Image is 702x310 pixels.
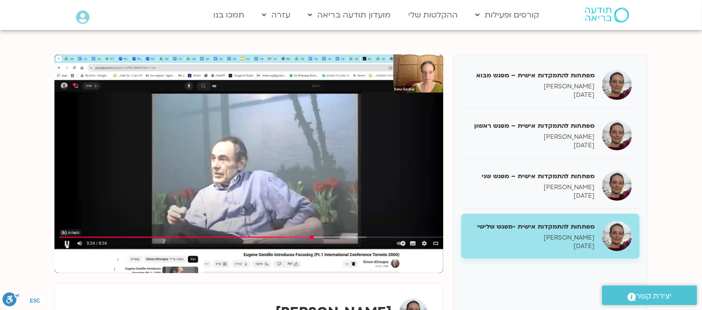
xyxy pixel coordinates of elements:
[469,234,595,242] p: [PERSON_NAME]
[208,5,249,24] a: תמכו בנו
[636,290,672,303] span: יצירת קשר
[469,222,595,231] h5: מפתחות להתמקדות אישית -מפגש שלישי
[469,172,595,181] h5: מפתחות להתמקדות אישית – מפגש שני
[469,192,595,200] p: [DATE]
[403,5,463,24] a: ההקלטות שלי
[602,171,632,201] img: מפתחות להתמקדות אישית – מפגש שני
[469,242,595,251] p: [DATE]
[602,120,632,150] img: מפתחות להתמקדות אישית – מפגש ראשון
[602,286,697,305] a: יצירת קשר
[469,183,595,192] p: [PERSON_NAME]
[469,71,595,80] h5: מפתחות להתמקדות אישית – מפגש מבוא
[303,5,396,24] a: מועדון תודעה בריאה
[602,70,632,100] img: מפתחות להתמקדות אישית – מפגש מבוא
[469,91,595,99] p: [DATE]
[469,82,595,91] p: [PERSON_NAME]
[469,121,595,130] h5: מפתחות להתמקדות אישית – מפגש ראשון
[471,5,545,24] a: קורסים ופעילות
[585,7,629,22] img: תודעה בריאה
[469,141,595,150] p: [DATE]
[602,221,632,251] img: מפתחות להתמקדות אישית -מפגש שלישי
[257,5,295,24] a: עזרה
[469,133,595,141] p: [PERSON_NAME]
